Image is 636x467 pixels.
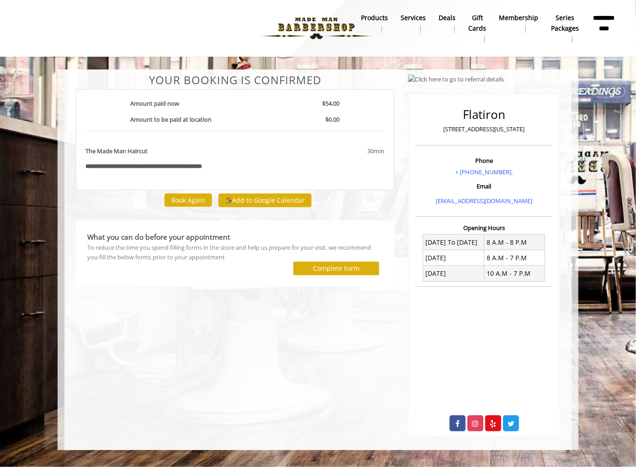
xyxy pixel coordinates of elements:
td: [DATE] [423,266,484,281]
div: 30min [294,146,384,156]
b: Series packages [551,13,579,33]
b: $54.00 [322,99,339,107]
b: The Made Man Haircut [85,146,148,156]
p: [STREET_ADDRESS][US_STATE] [418,124,550,134]
b: gift cards [469,13,487,33]
button: Book Again [164,193,212,207]
a: Productsproducts [355,11,395,35]
h2: Flatiron [418,108,550,121]
div: To reduce the time you spend filling forms in the store and help us prepare for your visit, we re... [87,243,383,262]
a: DealsDeals [433,11,462,35]
td: [DATE] To [DATE] [423,235,484,250]
b: Deals [439,13,456,23]
b: Amount paid now [130,99,179,107]
a: Series packagesSeries packages [545,11,586,45]
label: Complete Form [313,265,360,272]
a: + [PHONE_NUMBER]. [455,168,513,176]
b: $0.00 [325,115,339,123]
td: 8 A.M - 8 P.M [484,235,545,250]
img: Made Man Barbershop logo [254,3,379,54]
h3: Email [418,183,550,189]
button: Add to Google Calendar [218,193,312,207]
b: products [361,13,388,23]
b: Services [401,13,426,23]
td: [DATE] [423,250,484,266]
center: Your Booking is confirmed [76,74,394,86]
a: [EMAIL_ADDRESS][DOMAIN_NAME] [436,197,532,205]
td: 10 A.M - 7 P.M [484,266,545,281]
a: MembershipMembership [493,11,545,35]
td: 8 A.M - 7 P.M [484,250,545,266]
b: What you can do before your appointment [87,232,230,242]
b: Membership [499,13,539,23]
a: ServicesServices [395,11,433,35]
h3: Opening Hours [416,225,552,231]
img: Click here to go to referral details [408,75,504,84]
h3: Phone [418,157,550,164]
a: Gift cardsgift cards [462,11,493,45]
b: Amount to be paid at location [130,115,212,123]
button: Complete Form [293,262,379,275]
